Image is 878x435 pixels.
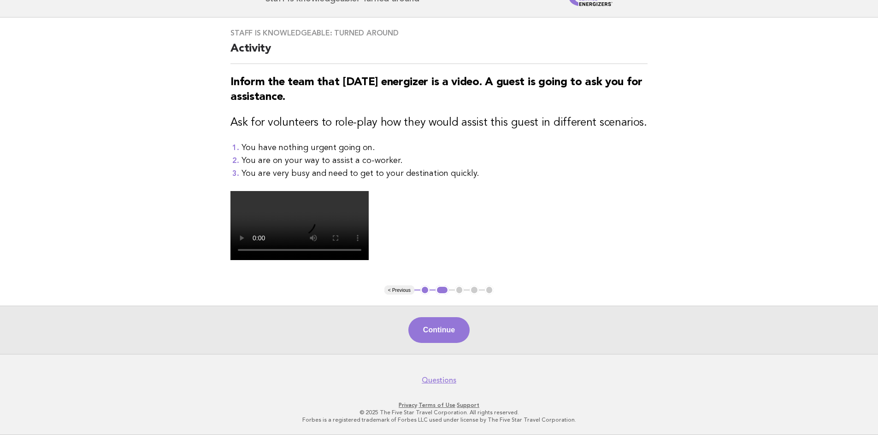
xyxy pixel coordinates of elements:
[242,154,648,167] li: You are on your way to assist a co-worker.
[422,376,456,385] a: Questions
[230,116,648,130] h3: Ask for volunteers to role-play how they would assist this guest in different scenarios.
[242,167,648,180] li: You are very busy and need to get to your destination quickly.
[157,409,721,416] p: © 2025 The Five Star Travel Corporation. All rights reserved.
[457,402,479,408] a: Support
[157,401,721,409] p: · ·
[408,317,470,343] button: Continue
[436,285,449,295] button: 2
[230,77,642,103] strong: Inform the team that [DATE] energizer is a video. A guest is going to ask you for assistance.
[420,285,430,295] button: 1
[399,402,417,408] a: Privacy
[230,29,648,38] h3: Staff is knowledgeable: Turned around
[230,41,648,64] h2: Activity
[242,141,648,154] li: You have nothing urgent going on.
[157,416,721,423] p: Forbes is a registered trademark of Forbes LLC used under license by The Five Star Travel Corpora...
[418,402,455,408] a: Terms of Use
[384,285,414,295] button: < Previous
